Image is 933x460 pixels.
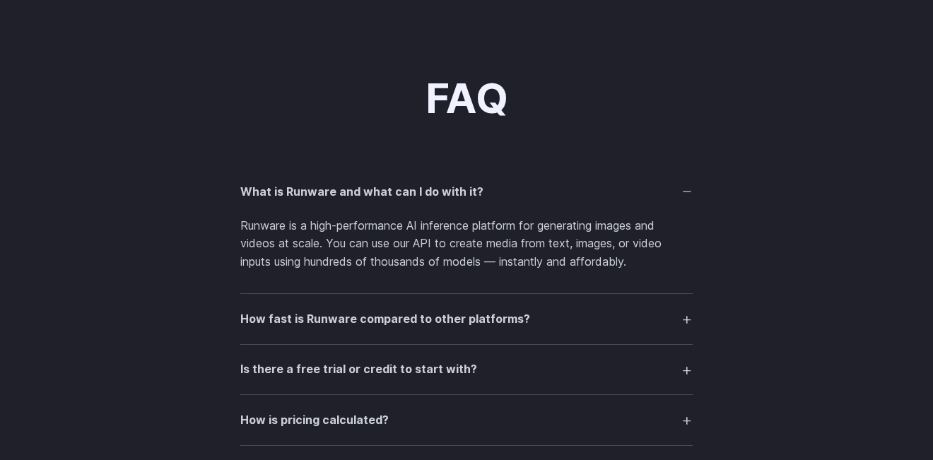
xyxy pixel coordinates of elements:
h3: How fast is Runware compared to other platforms? [240,310,530,329]
summary: How is pricing calculated? [240,406,693,433]
h2: FAQ [426,76,508,122]
summary: Is there a free trial or credit to start with? [240,356,693,383]
summary: What is Runware and what can I do with it? [240,178,693,205]
p: Runware is a high-performance AI inference platform for generating images and videos at scale. Yo... [240,217,693,271]
h3: What is Runware and what can I do with it? [240,183,483,201]
summary: How fast is Runware compared to other platforms? [240,305,693,332]
h3: Is there a free trial or credit to start with? [240,360,477,379]
h3: How is pricing calculated? [240,411,389,430]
